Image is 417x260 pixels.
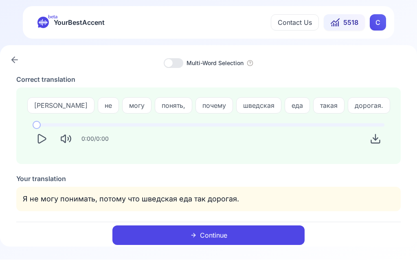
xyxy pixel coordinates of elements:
[23,194,394,205] p: Я не могу понимать, потому что шведская еда так дорогая.
[31,17,111,28] a: betaYourBestAccent
[343,18,358,28] span: 5518
[195,98,233,114] button: почему
[314,101,344,111] span: такая
[370,15,386,31] button: CC
[16,174,66,184] h2: Your translation
[324,15,365,31] button: 5518
[187,59,244,68] button: Multi-Word Selection
[16,75,75,85] h2: Correct translation
[237,101,281,111] span: шведская
[123,101,151,111] span: могу
[285,101,309,111] span: еда
[155,98,192,114] button: понять,
[28,101,94,111] span: [PERSON_NAME]
[348,98,390,114] button: дорогая.
[196,101,233,111] span: почему
[98,98,119,114] button: не
[48,14,57,20] span: beta
[54,17,105,28] span: YourBestAccent
[16,221,71,231] h2: Original sentence
[313,98,345,114] button: такая
[112,226,305,245] button: Continue
[236,98,281,114] button: шведская
[348,101,390,111] span: дорогая.
[122,98,151,114] button: могу
[33,130,50,148] button: Play
[57,130,75,148] button: Mute
[271,15,319,31] button: Contact Us
[98,101,119,111] span: не
[27,98,94,114] button: [PERSON_NAME]
[370,15,386,31] div: C
[81,135,109,143] div: 0:00 / 0:00
[285,98,310,114] button: еда
[367,130,384,148] button: Download audio
[155,101,192,111] span: понять,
